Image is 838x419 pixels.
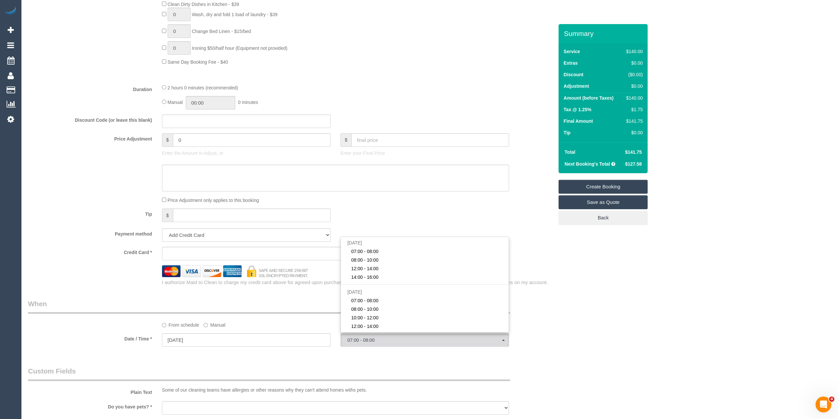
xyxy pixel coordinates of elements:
[168,2,239,7] span: Clean Dirty Dishes in Kitchen - $39
[564,60,578,66] label: Extras
[347,289,362,295] span: [DATE]
[23,114,157,123] label: Discount Code (or leave this blank)
[204,319,225,328] label: Manual
[23,387,157,396] label: Plain Text
[625,149,642,155] span: $141.75
[23,133,157,142] label: Price Adjustment
[564,118,593,124] label: Final Amount
[564,83,589,89] label: Adjustment
[559,195,648,209] a: Save as Quote
[624,129,643,136] div: $0.00
[162,333,331,347] input: DD/MM/YYYY
[347,338,502,343] span: 07:00 - 08:00
[23,333,157,342] label: Date / Time *
[192,46,288,51] span: Ironing $50/half hour (Equipment not provided)
[168,100,183,105] span: Manual
[564,48,580,55] label: Service
[162,323,166,327] input: From schedule
[559,211,648,225] a: Back
[351,297,378,304] span: 07:00 - 08:00
[238,100,258,105] span: 0 minutes
[340,333,509,347] button: 07:00 - 08:00
[624,106,643,113] div: $1.75
[624,48,643,55] div: $140.00
[23,228,157,237] label: Payment method
[564,95,613,101] label: Amount (before Taxes)
[564,161,610,167] strong: Next Booking's Total
[564,30,644,37] h3: Summary
[624,118,643,124] div: $141.75
[816,397,831,412] iframe: Intercom live chat
[23,84,157,93] label: Duration
[829,397,834,402] span: 4
[624,95,643,101] div: $140.00
[168,85,238,90] span: 2 hours 0 minutes (recommended)
[28,299,510,314] legend: When
[192,12,277,17] span: Wash, dry and fold 1 load of laundry - $39
[162,133,173,147] span: $
[157,265,313,277] img: credit cards
[23,209,157,217] label: Tip
[28,366,510,381] legend: Custom Fields
[23,247,157,256] label: Credit Card *
[351,265,378,272] span: 12:00 - 14:00
[4,7,17,16] img: Automaid Logo
[204,323,208,327] input: Manual
[168,250,414,256] iframe: Secure card payment input frame
[168,198,259,203] span: Price Adjustment only applies to this booking
[351,314,378,321] span: 10:00 - 12:00
[351,133,509,147] input: final price
[347,240,362,245] span: [DATE]
[340,150,509,156] p: Enter your Final Price
[564,129,570,136] label: Tip
[162,150,331,156] p: Enter the Amount to Adjust, or
[157,279,559,286] div: I authorize Maid to Clean to charge my credit card above for agreed upon purchases.
[351,248,378,255] span: 07:00 - 08:00
[625,161,642,167] span: $127.58
[351,257,378,263] span: 08:00 - 10:00
[351,274,378,280] span: 14:00 - 16:00
[192,29,251,34] span: Change Bed Linen - $15/bed
[162,319,199,328] label: From schedule
[340,133,351,147] span: $
[624,71,643,78] div: ($0.00)
[168,59,228,65] span: Same Day Booking Fee - $40
[564,106,591,113] label: Tax @ 1.25%
[564,71,583,78] label: Discount
[351,323,378,330] span: 12:00 - 14:00
[162,387,509,393] p: Some of our cleaning teams have allergies or other reasons why they can't attend homes withs pets.
[351,306,378,312] span: 08:00 - 10:00
[559,180,648,194] a: Create Booking
[564,149,575,155] strong: Total
[23,401,157,410] label: Do you have pets? *
[162,209,173,222] span: $
[624,83,643,89] div: $0.00
[624,60,643,66] div: $0.00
